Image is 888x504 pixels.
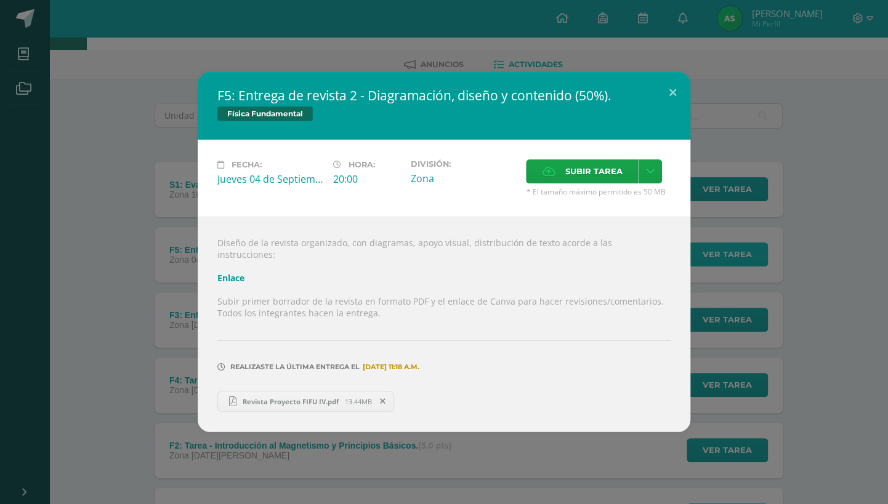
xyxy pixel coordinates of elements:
[217,272,244,284] a: Enlace
[217,391,394,412] a: Revista Proyecto FIFU IV.pdf 13.44MB
[232,160,262,169] span: Fecha:
[373,394,394,408] span: Remover entrega
[655,72,690,114] button: Close (Esc)
[526,186,671,197] span: * El tamaño máximo permitido es 50 MB
[198,217,690,432] div: Diseño de la revista organizado, con diagramas, apoyo visual, distribución de texto acorde a las ...
[217,106,313,121] span: Física Fundamental
[410,159,516,169] label: División:
[230,362,360,371] span: Realizaste la última entrega el
[565,160,622,183] span: Subir tarea
[333,172,400,186] div: 20:00
[217,172,323,186] div: Jueves 04 de Septiembre
[345,397,372,406] span: 13.44MB
[360,367,419,367] span: [DATE] 11:18 a.m.
[349,160,375,169] span: Hora:
[410,172,516,185] div: Zona
[217,87,671,104] h2: F5: Entrega de revista 2 - Diagramación, diseño y contenido (50%).
[236,397,345,406] span: Revista Proyecto FIFU IV.pdf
